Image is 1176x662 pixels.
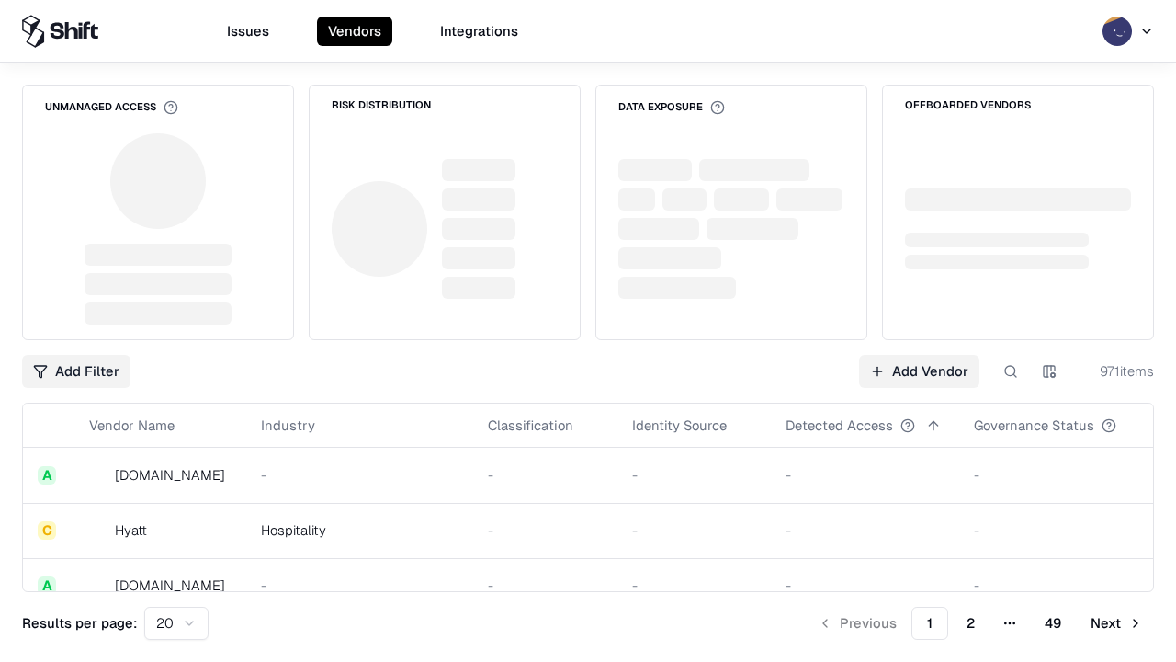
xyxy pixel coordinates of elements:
button: 49 [1030,607,1076,640]
div: - [632,465,756,485]
div: - [632,576,756,595]
div: - [261,576,458,595]
p: Results per page: [22,613,137,633]
div: - [974,520,1146,540]
div: - [786,576,944,595]
div: Unmanaged Access [45,100,178,115]
div: Hospitality [261,520,458,540]
img: Hyatt [89,521,107,540]
a: Add Vendor [859,355,979,388]
div: [DOMAIN_NAME] [115,465,225,485]
div: - [488,465,603,485]
div: 971 items [1080,361,1154,381]
div: Industry [261,416,315,435]
div: Identity Source [632,416,727,435]
button: Vendors [317,17,392,46]
div: Governance Status [974,416,1094,435]
div: Classification [488,416,573,435]
button: Integrations [429,17,529,46]
div: Hyatt [115,520,147,540]
div: A [38,466,56,485]
nav: pagination [807,607,1154,640]
div: - [974,576,1146,595]
img: primesec.co.il [89,576,107,595]
div: Offboarded Vendors [905,100,1031,110]
div: [DOMAIN_NAME] [115,576,225,595]
div: - [786,520,944,540]
button: Issues [216,17,280,46]
button: Next [1080,607,1154,640]
div: Vendor Name [89,416,175,435]
div: - [488,520,603,540]
div: - [786,465,944,485]
button: 2 [952,607,989,640]
div: - [261,465,458,485]
div: C [38,521,56,540]
button: Add Filter [22,355,130,388]
div: Detected Access [786,416,893,435]
div: - [488,576,603,595]
div: - [632,520,756,540]
button: 1 [911,607,948,640]
div: A [38,576,56,595]
div: - [974,465,1146,485]
div: Data Exposure [618,100,725,115]
img: intrado.com [89,466,107,485]
div: Risk Distribution [332,100,431,110]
